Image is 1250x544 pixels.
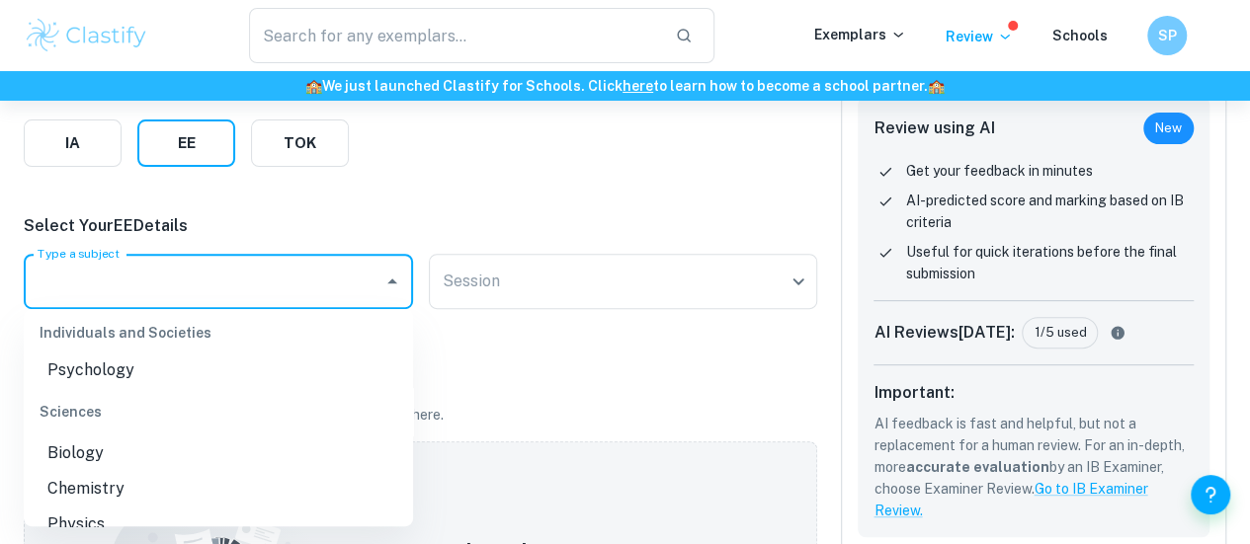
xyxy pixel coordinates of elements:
[24,16,149,55] img: Clastify logo
[946,26,1013,47] p: Review
[1191,475,1230,514] button: Help and Feedback
[905,241,1194,284] p: Useful for quick iterations before the final submission
[249,8,659,63] input: Search for any exemplars...
[874,381,1194,405] h6: Important:
[1106,325,1129,341] svg: Currently AI Markings are limited at 5 per day and 50 per month. The limits will increase as we s...
[1156,25,1179,46] h6: SP
[814,24,906,45] p: Exemplars
[38,245,120,262] label: Type a subject
[24,435,413,471] li: Biology
[1147,16,1187,55] button: SP
[24,309,413,356] div: Individuals and Societies
[24,214,817,238] p: Select Your EE Details
[928,78,945,94] span: 🏫
[24,471,413,506] li: Chemistry
[24,364,817,388] p: Upload Your EE File
[24,352,413,388] li: Psychology
[874,413,1194,521] p: AI feedback is fast and helpful, but not a replacement for a human review. For an in-depth, more ...
[137,119,235,167] button: EE
[905,160,1092,182] p: Get your feedback in minutes
[874,321,1014,345] h6: AI Reviews [DATE] :
[4,75,1246,97] h6: We just launched Clastify for Schools. Click to learn how to become a school partner.
[623,78,653,94] a: here
[305,78,322,94] span: 🏫
[251,119,349,167] button: TOK
[24,119,122,167] button: IA
[1052,28,1108,43] a: Schools
[378,268,406,295] button: Close
[905,459,1048,475] b: accurate evaluation
[24,388,413,435] div: Sciences
[874,117,994,140] h6: Review using AI
[24,404,817,426] p: Your file will be kept private. We won't share or upload it anywhere.
[905,190,1194,233] p: AI-predicted score and marking based on IB criteria
[1023,323,1097,343] span: 1/5 used
[24,506,413,542] li: Physics
[1143,118,1194,138] span: New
